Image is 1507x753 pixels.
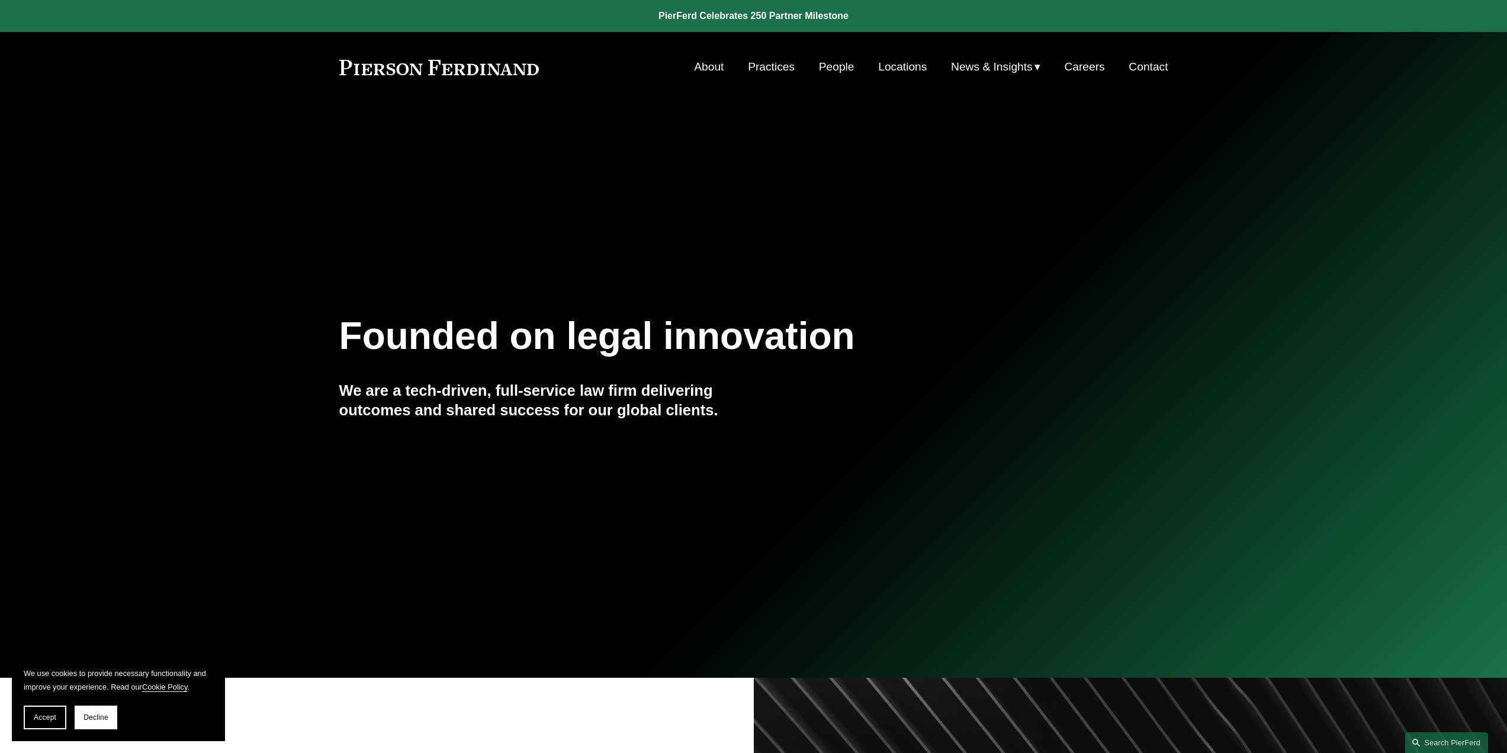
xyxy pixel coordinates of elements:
[339,381,754,419] h4: We are a tech-driven, full-service law firm delivering outcomes and shared success for our global...
[83,713,108,722] span: Decline
[748,56,795,78] a: Practices
[951,57,1033,78] span: News & Insights
[12,655,225,741] section: Cookie banner
[694,56,724,78] a: About
[819,56,854,78] a: People
[24,667,213,694] p: We use cookies to provide necessary functionality and improve your experience. Read our .
[1129,56,1168,78] a: Contact
[75,706,117,729] button: Decline
[1064,56,1104,78] a: Careers
[24,706,66,729] button: Accept
[951,56,1040,78] a: folder dropdown
[1405,732,1488,753] a: Search this site
[878,56,927,78] a: Locations
[34,713,56,722] span: Accept
[339,315,1030,358] h1: Founded on legal innovation
[142,682,188,691] a: Cookie Policy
